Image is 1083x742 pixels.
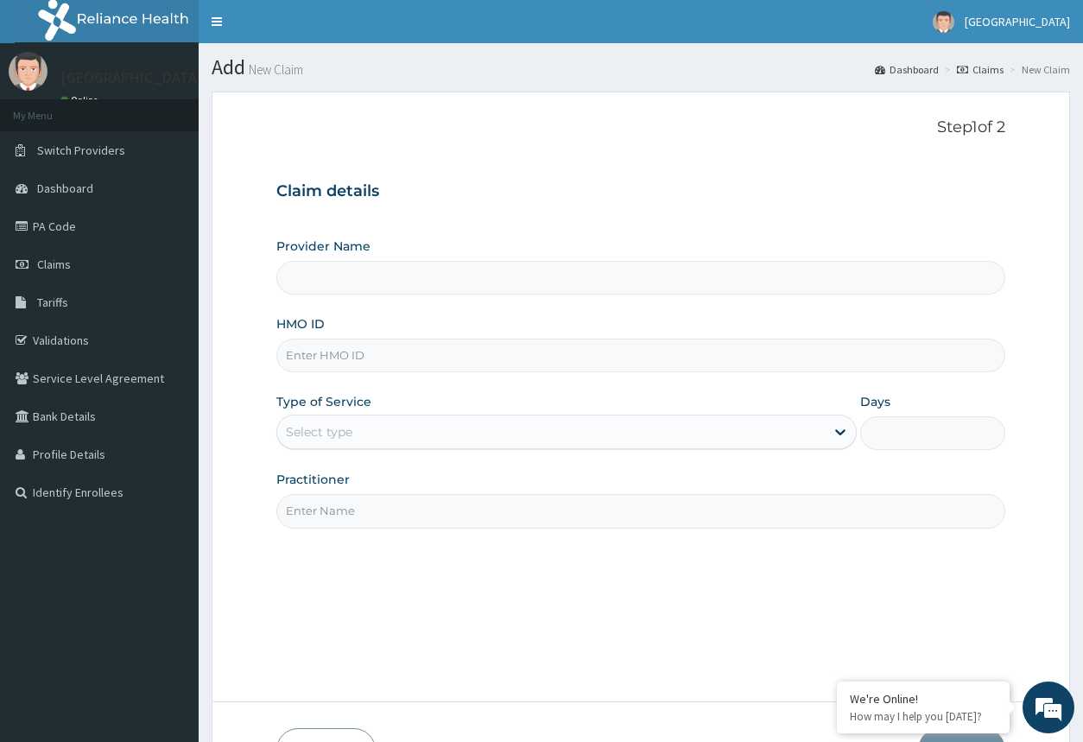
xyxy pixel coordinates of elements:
[212,56,1070,79] h1: Add
[276,238,370,255] label: Provider Name
[276,315,325,333] label: HMO ID
[276,182,1004,201] h3: Claim details
[60,70,203,86] p: [GEOGRAPHIC_DATA]
[286,423,352,441] div: Select type
[245,63,303,76] small: New Claim
[933,11,954,33] img: User Image
[850,709,997,724] p: How may I help you today?
[276,339,1004,372] input: Enter HMO ID
[957,62,1004,77] a: Claims
[276,494,1004,528] input: Enter Name
[37,257,71,272] span: Claims
[276,118,1004,137] p: Step 1 of 2
[37,181,93,196] span: Dashboard
[9,52,47,91] img: User Image
[1005,62,1070,77] li: New Claim
[37,295,68,310] span: Tariffs
[60,94,102,106] a: Online
[37,143,125,158] span: Switch Providers
[875,62,939,77] a: Dashboard
[276,471,350,488] label: Practitioner
[850,691,997,707] div: We're Online!
[276,393,371,410] label: Type of Service
[965,14,1070,29] span: [GEOGRAPHIC_DATA]
[860,393,890,410] label: Days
